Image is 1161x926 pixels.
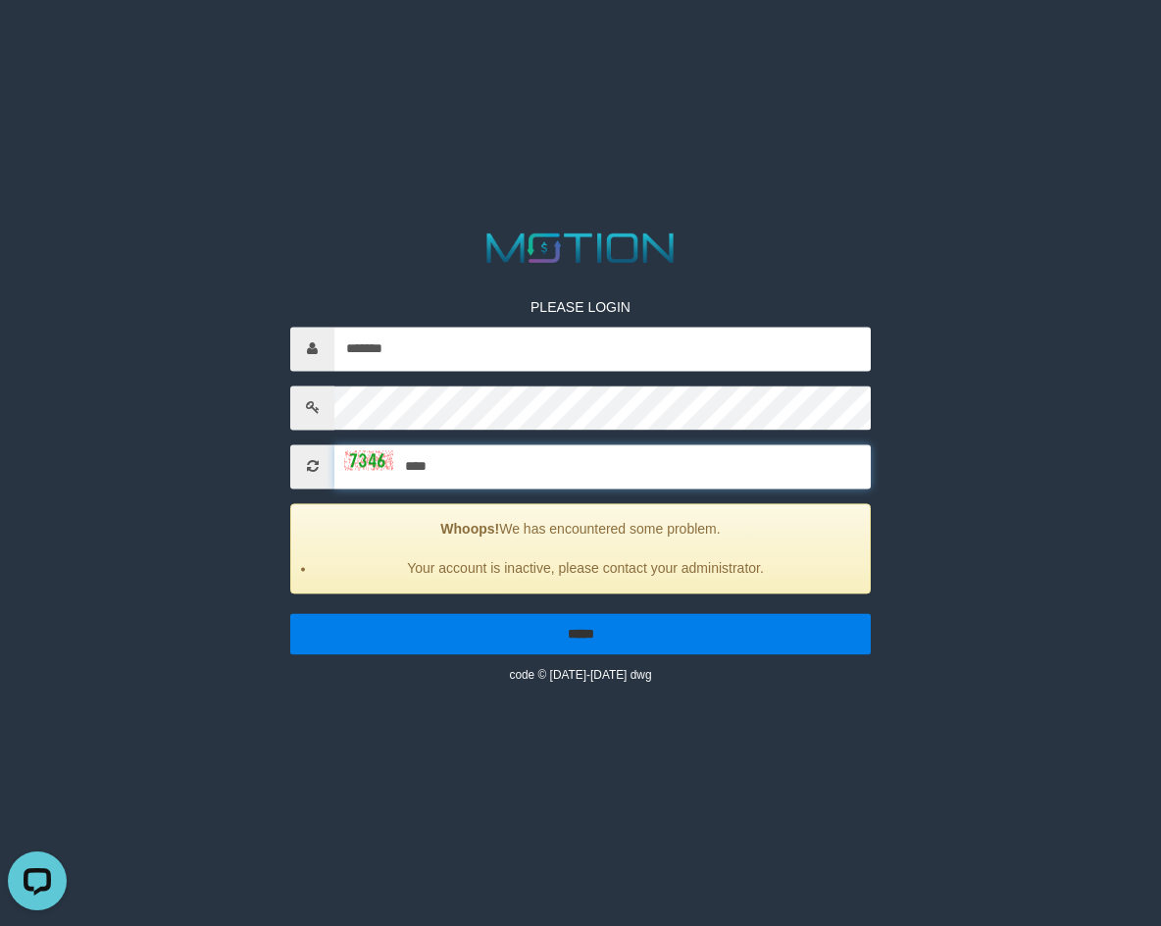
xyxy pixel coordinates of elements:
[316,558,855,578] li: Your account is inactive, please contact your administrator.
[440,521,499,537] strong: Whoops!
[8,8,67,67] button: Open LiveChat chat widget
[509,668,651,682] small: code © [DATE]-[DATE] dwg
[344,451,393,471] img: captcha
[290,297,871,317] p: PLEASE LOGIN
[290,503,871,593] div: We has encountered some problem.
[479,228,681,268] img: MOTION_logo.png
